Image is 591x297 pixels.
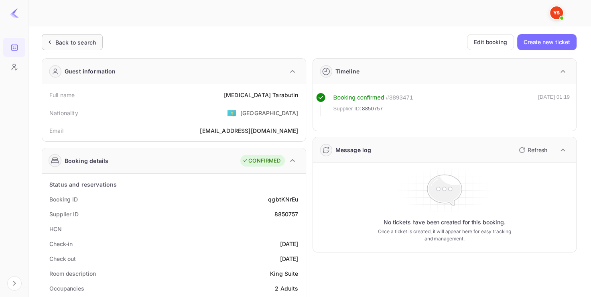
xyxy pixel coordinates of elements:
[49,109,78,117] div: Nationality
[538,93,570,116] div: [DATE] 01:19
[270,269,299,278] div: King Suite
[517,34,577,50] button: Create new ticket
[333,93,384,102] div: Booking confirmed
[49,126,63,135] div: Email
[49,91,75,99] div: Full name
[49,284,84,293] div: Occupancies
[550,6,563,19] img: Yandex Support
[374,228,515,242] p: Once a ticket is created, it will appear here for easy tracking and management.
[49,225,62,233] div: HCN
[49,195,78,203] div: Booking ID
[335,67,359,75] div: Timeline
[49,240,73,248] div: Check-in
[514,144,550,157] button: Refresh
[274,210,298,218] div: 8850757
[240,109,299,117] div: [GEOGRAPHIC_DATA]
[55,38,96,47] div: Back to search
[386,93,413,102] div: # 3893471
[49,180,117,189] div: Status and reservations
[280,254,299,263] div: [DATE]
[3,38,25,56] a: Bookings
[335,146,372,154] div: Message log
[7,276,22,291] button: Expand navigation
[528,146,547,154] p: Refresh
[227,106,236,120] span: United States
[275,284,298,293] div: 2 Adults
[242,157,280,165] div: CONFIRMED
[467,34,514,50] button: Edit booking
[362,105,383,113] span: 8850757
[65,67,116,75] div: Guest information
[65,157,108,165] div: Booking details
[49,210,79,218] div: Supplier ID
[49,269,95,278] div: Room description
[200,126,298,135] div: [EMAIL_ADDRESS][DOMAIN_NAME]
[49,254,76,263] div: Check out
[224,91,299,99] div: [MEDICAL_DATA] Tarabutin
[268,195,298,203] div: qgbtKNrEu
[280,240,299,248] div: [DATE]
[384,218,506,226] p: No tickets have been created for this booking.
[10,8,19,18] img: LiteAPI
[333,105,362,113] span: Supplier ID:
[3,57,25,76] a: Customers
